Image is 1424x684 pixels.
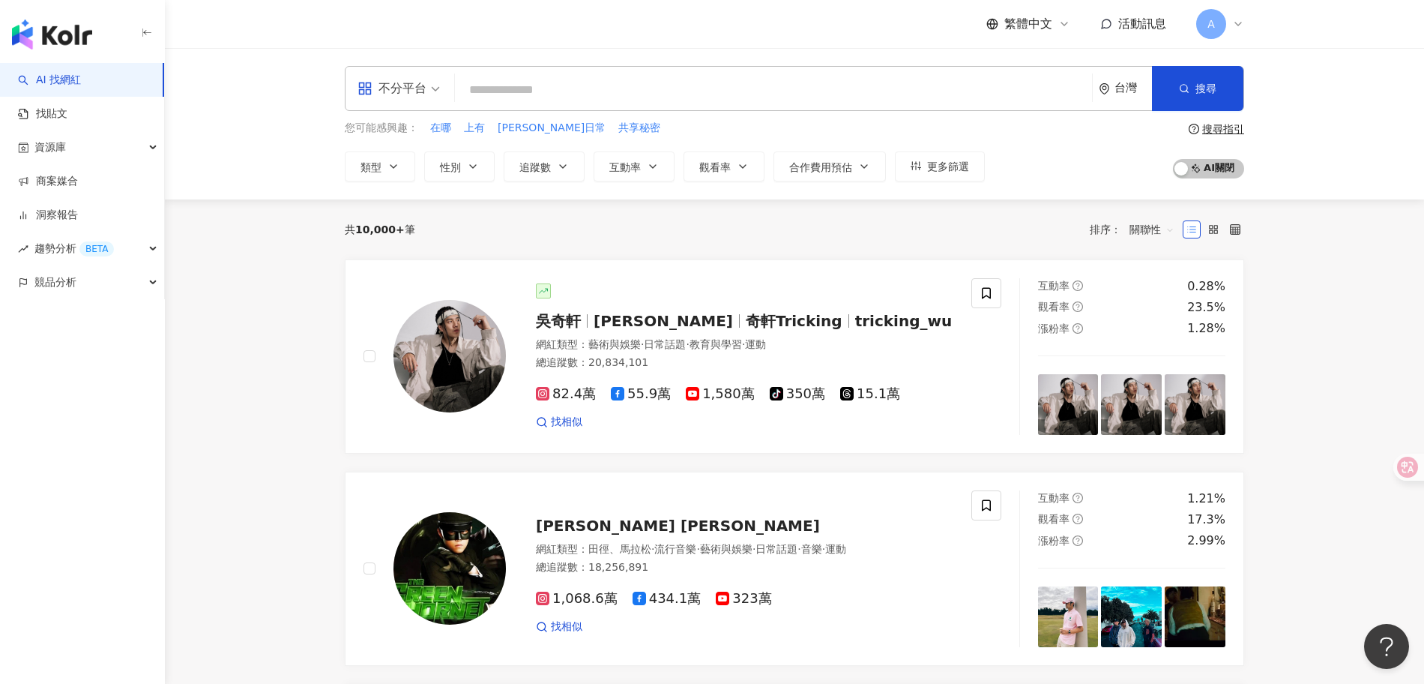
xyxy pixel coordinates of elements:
span: question-circle [1072,514,1083,524]
span: · [797,543,800,555]
img: post-image [1165,374,1225,435]
span: · [651,543,654,555]
a: 找相似 [536,415,582,430]
span: 共享秘密 [618,121,660,136]
img: post-image [1038,586,1099,647]
span: 奇軒Tricking [746,312,842,330]
span: 觀看率 [1038,513,1069,525]
span: 田徑、馬拉松 [588,543,651,555]
div: 1.21% [1187,490,1225,507]
span: 音樂 [801,543,822,555]
div: 23.5% [1187,299,1225,316]
div: 0.28% [1187,278,1225,295]
span: question-circle [1072,280,1083,291]
img: post-image [1101,374,1162,435]
span: 互動率 [1038,492,1069,504]
span: 運動 [825,543,846,555]
span: [PERSON_NAME] [PERSON_NAME] [536,517,820,535]
span: question-circle [1072,301,1083,312]
span: 10,000+ [355,223,405,235]
div: 排序： [1090,217,1183,241]
span: 觀看率 [1038,301,1069,313]
span: 1,068.6萬 [536,591,618,607]
span: · [696,543,699,555]
a: 商案媒合 [18,174,78,189]
span: question-circle [1072,493,1083,503]
span: appstore [357,81,372,96]
span: 55.9萬 [611,386,671,402]
span: 教育與學習 [690,338,742,350]
span: 藝術與娛樂 [700,543,752,555]
span: 323萬 [716,591,771,607]
span: 搜尋 [1195,82,1216,94]
span: 追蹤數 [519,161,551,173]
button: 觀看率 [684,151,764,181]
span: 1,580萬 [686,386,755,402]
iframe: Help Scout Beacon - Open [1364,624,1409,669]
div: 總追蹤數 ： 20,834,101 [536,355,953,370]
span: question-circle [1072,535,1083,546]
button: 共享秘密 [618,120,661,136]
img: post-image [1165,586,1225,647]
div: 總追蹤數 ： 18,256,891 [536,560,953,575]
img: KOL Avatar [393,512,506,625]
button: 更多篩選 [895,151,985,181]
span: 您可能感興趣： [345,121,418,136]
img: post-image [1038,374,1099,435]
span: 趨勢分析 [34,232,114,265]
span: · [742,338,745,350]
img: post-image [1101,586,1162,647]
span: [PERSON_NAME]日常 [498,121,606,136]
a: KOL Avatar吳奇軒[PERSON_NAME]奇軒Trickingtricking_wu網紅類型：藝術與娛樂·日常話題·教育與學習·運動總追蹤數：20,834,10182.4萬55.9萬1... [345,259,1244,454]
span: 350萬 [770,386,825,402]
span: 合作費用預估 [789,161,852,173]
span: 82.4萬 [536,386,596,402]
span: 互動率 [609,161,641,173]
button: [PERSON_NAME]日常 [497,120,606,136]
span: tricking_wu [855,312,953,330]
button: 搜尋 [1152,66,1243,111]
a: KOL Avatar[PERSON_NAME] [PERSON_NAME]網紅類型：田徑、馬拉松·流行音樂·藝術與娛樂·日常話題·音樂·運動總追蹤數：18,256,8911,068.6萬434.... [345,472,1244,666]
span: 漲粉率 [1038,322,1069,334]
div: 網紅類型 ： [536,337,953,352]
span: 關聯性 [1129,217,1174,241]
span: A [1207,16,1215,32]
span: [PERSON_NAME] [594,312,733,330]
span: question-circle [1072,323,1083,334]
span: · [752,543,755,555]
span: 找相似 [551,415,582,430]
div: 台灣 [1114,82,1152,94]
span: 434.1萬 [633,591,702,607]
span: 日常話題 [644,338,686,350]
button: 合作費用預估 [773,151,886,181]
span: 15.1萬 [840,386,900,402]
span: 競品分析 [34,265,76,299]
div: BETA [79,241,114,256]
span: 資源庫 [34,130,66,164]
span: · [822,543,825,555]
button: 互動率 [594,151,675,181]
span: rise [18,244,28,254]
button: 上有 [463,120,486,136]
span: 在哪 [430,121,451,136]
span: 更多篩選 [927,160,969,172]
img: KOL Avatar [393,300,506,412]
span: 觀看率 [699,161,731,173]
div: 搜尋指引 [1202,123,1244,135]
span: 繁體中文 [1004,16,1052,32]
img: logo [12,19,92,49]
div: 不分平台 [357,76,426,100]
span: environment [1099,83,1110,94]
div: 共 筆 [345,223,415,235]
span: 日常話題 [755,543,797,555]
button: 性別 [424,151,495,181]
span: 活動訊息 [1118,16,1166,31]
div: 2.99% [1187,532,1225,549]
button: 追蹤數 [504,151,585,181]
span: 運動 [745,338,766,350]
div: 網紅類型 ： [536,542,953,557]
div: 1.28% [1187,320,1225,337]
a: 找貼文 [18,106,67,121]
button: 在哪 [429,120,452,136]
span: 流行音樂 [654,543,696,555]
